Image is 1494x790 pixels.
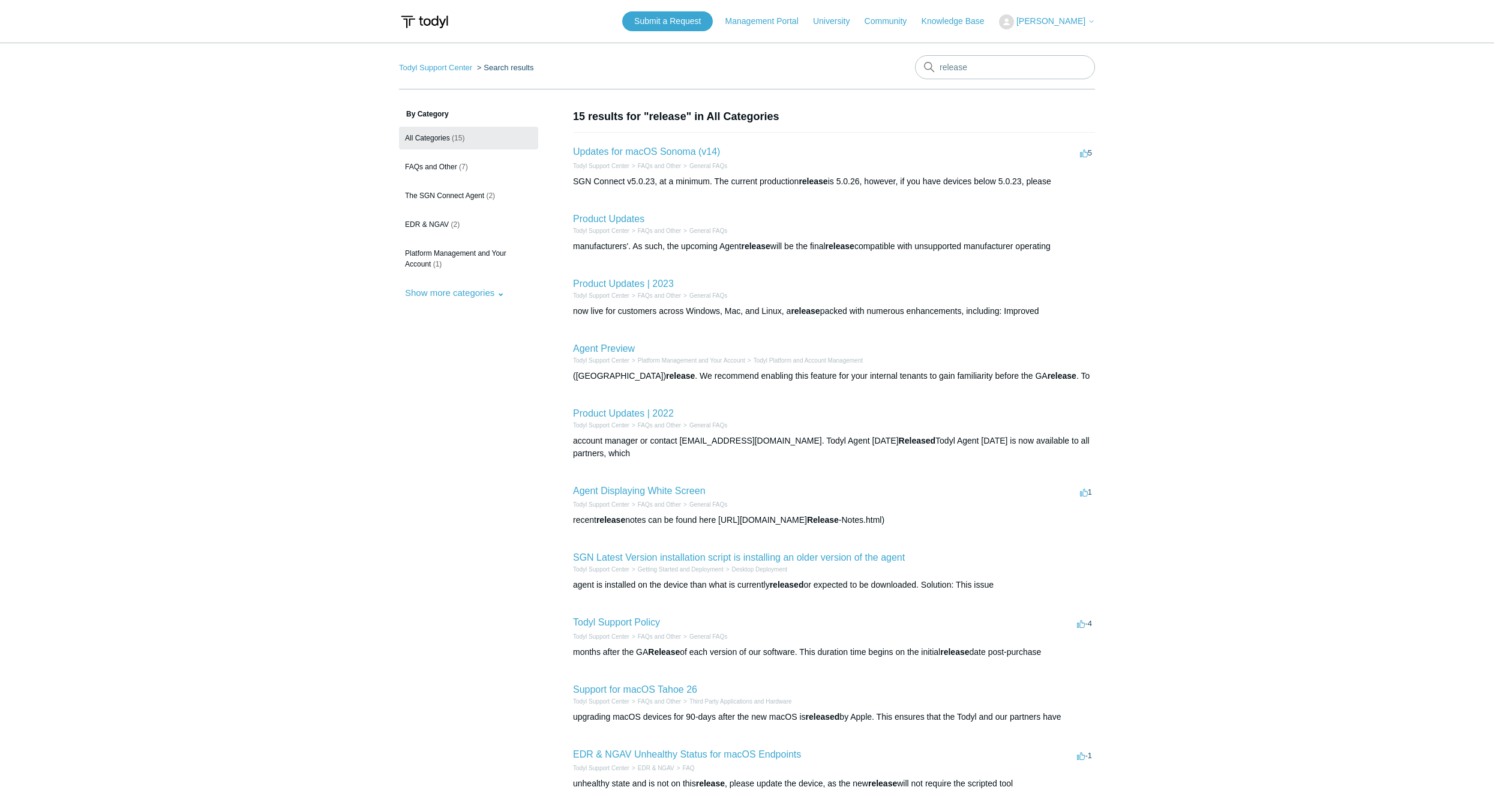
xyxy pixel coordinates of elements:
span: (7) [459,163,468,171]
a: General FAQs [689,633,727,640]
div: agent is installed on the device than what is currently or expected to be downloaded. Solution: T... [573,579,1095,591]
span: -1 [1077,751,1092,760]
a: FAQs and Other (7) [399,155,538,178]
input: Search [915,55,1095,79]
em: release [666,371,695,381]
a: University [813,15,862,28]
span: The SGN Connect Agent [405,191,484,200]
em: Release [648,647,680,657]
a: General FAQs [689,501,727,508]
li: Todyl Support Center [573,291,629,300]
div: upgrading macOS devices for 90-days after the new macOS is by Apple. This ensures that the Todyl ... [573,711,1095,723]
a: Knowledge Base [922,15,997,28]
em: release [1048,371,1076,381]
a: EDR & NGAV [638,765,674,771]
em: release [696,779,725,788]
a: Submit a Request [622,11,713,31]
a: General FAQs [689,422,727,429]
span: EDR & NGAV [405,220,449,229]
a: Todyl Support Center [573,292,629,299]
a: EDR & NGAV Unhealthy Status for macOS Endpoints [573,749,801,759]
li: Todyl Support Center [573,565,629,574]
li: Todyl Support Center [573,500,629,509]
li: Third Party Applications and Hardware [681,697,791,706]
span: -4 [1077,619,1092,628]
a: Todyl Platform and Account Management [754,357,863,364]
a: Todyl Support Center [573,422,629,429]
li: FAQs and Other [629,161,681,170]
li: Todyl Support Center [399,63,475,72]
button: Show more categories [399,282,511,304]
a: Updates for macOS Sonoma (v14) [573,146,720,157]
a: Support for macOS Tahoe 26 [573,684,697,695]
li: Todyl Support Center [573,697,629,706]
a: FAQ [683,765,695,771]
a: FAQs and Other [638,228,681,234]
li: Search results [475,63,534,72]
a: General FAQs [689,292,727,299]
div: SGN Connect v5.0.23, at a minimum. The current production is 5.0.26, however, if you have devices... [573,175,1095,188]
span: (15) [452,134,464,142]
a: FAQs and Other [638,633,681,640]
li: Getting Started and Deployment [629,565,724,574]
a: Product Updates | 2023 [573,279,674,289]
button: [PERSON_NAME] [999,14,1095,29]
em: release [868,779,897,788]
a: Todyl Support Center [573,765,629,771]
a: FAQs and Other [638,292,681,299]
a: EDR & NGAV (2) [399,213,538,236]
em: release [826,241,854,251]
li: FAQ [674,764,695,773]
a: Todyl Support Center [573,357,629,364]
span: FAQs and Other [405,163,457,171]
span: All Categories [405,134,450,142]
a: Agent Displaying White Screen [573,486,706,496]
em: released [806,712,840,722]
h1: 15 results for "release" in All Categories [573,109,1095,125]
span: (1) [433,260,442,268]
a: Todyl Support Center [573,163,629,169]
a: Todyl Support Policy [573,617,660,627]
li: General FAQs [681,632,727,641]
em: Released [899,436,935,445]
li: Todyl Support Center [573,356,629,365]
a: Getting Started and Deployment [638,566,724,573]
a: General FAQs [689,228,727,234]
em: release [596,515,625,525]
em: release [799,176,827,186]
li: Todyl Support Center [573,632,629,641]
a: Agent Preview [573,343,635,354]
span: 5 [1080,148,1092,157]
li: Todyl Platform and Account Management [745,356,863,365]
li: FAQs and Other [629,697,681,706]
li: Desktop Deployment [724,565,788,574]
em: release [791,306,820,316]
li: FAQs and Other [629,226,681,235]
li: Todyl Support Center [573,226,629,235]
div: manufacturers'. As such, the upcoming Agent will be the final compatible with unsupported manufac... [573,240,1095,253]
a: Desktop Deployment [732,566,788,573]
em: release [742,241,770,251]
a: FAQs and Other [638,422,681,429]
div: now live for customers across Windows, Mac, and Linux, a packed with numerous enhancements, inclu... [573,305,1095,318]
li: FAQs and Other [629,632,681,641]
li: FAQs and Other [629,421,681,430]
li: Platform Management and Your Account [629,356,745,365]
span: 1 [1080,487,1092,496]
a: Platform Management and Your Account (1) [399,242,538,276]
span: (2) [451,220,460,229]
a: Product Updates | 2022 [573,408,674,418]
a: The SGN Connect Agent (2) [399,184,538,207]
div: months after the GA of each version of our software. This duration time begins on the initial dat... [573,646,1095,659]
div: account manager or contact [EMAIL_ADDRESS][DOMAIN_NAME]. Todyl Agent [DATE] Todyl Agent [DATE] is... [573,435,1095,460]
a: Product Updates [573,214,644,224]
div: unhealthy state and is not on this , please update the device, as the new will not require the sc... [573,777,1095,790]
li: FAQs and Other [629,500,681,509]
li: Todyl Support Center [573,161,629,170]
li: FAQs and Other [629,291,681,300]
em: released [770,580,804,589]
a: FAQs and Other [638,698,681,705]
div: recent notes can be found here [URL][DOMAIN_NAME] -Notes.html) [573,514,1095,526]
a: Todyl Support Center [573,501,629,508]
li: General FAQs [681,161,727,170]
